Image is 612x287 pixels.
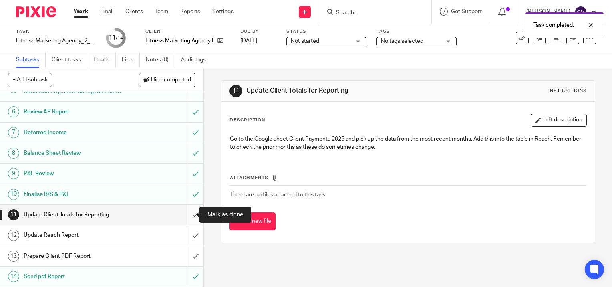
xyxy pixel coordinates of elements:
small: /14 [116,36,123,40]
div: 10 [8,189,19,200]
a: Files [122,52,140,68]
span: [DATE] [240,38,257,44]
div: 7 [8,127,19,138]
span: Attachments [230,176,268,180]
h1: Deferred Income [24,127,127,139]
a: Reports [180,8,200,16]
div: 9 [8,168,19,179]
p: Task completed. [533,21,574,29]
p: Description [229,117,265,123]
a: Clients [125,8,143,16]
label: Status [286,28,366,35]
div: Fitness Marketing Agency_2_Management Accounts - Monthly - 2.0 [16,37,96,45]
img: Pixie [16,6,56,17]
h1: Balance Sheet Review [24,147,127,159]
img: svg%3E [574,6,587,18]
label: Client [145,28,230,35]
div: 11 [8,209,19,220]
div: 13 [8,251,19,262]
span: No tags selected [381,38,423,44]
button: + Add subtask [8,73,52,87]
div: Instructions [548,88,587,94]
div: 11 [229,85,242,97]
h1: Update Client Totals for Reporting [246,87,425,95]
a: Client tasks [52,52,87,68]
a: Settings [212,8,234,16]
label: Due by [240,28,276,35]
a: Audit logs [181,52,212,68]
p: Fitness Marketing Agency Ltd [145,37,213,45]
a: Email [100,8,113,16]
div: 12 [8,230,19,241]
h1: Finalise B/S & P&L [24,188,127,200]
h1: Prepare Client PDF Report [24,250,127,262]
div: 14 [8,271,19,282]
h1: Update Reach Report [24,229,127,241]
h1: P&L Review [24,168,127,180]
h1: Review AP Report [24,106,127,118]
button: Edit description [531,114,587,127]
div: 11 [109,33,123,42]
button: Hide completed [139,73,195,87]
span: Hide completed [151,77,191,83]
button: Attach new file [229,212,276,230]
h1: Send pdf Report [24,271,127,283]
a: Subtasks [16,52,46,68]
p: Go to the Google sheet Client Payments 2025 and pick up the data from the most recent months. Add... [230,135,586,152]
a: Emails [93,52,116,68]
h1: Update Client Totals for Reporting [24,209,127,221]
a: Team [155,8,168,16]
a: Notes (0) [146,52,175,68]
span: Not started [291,38,319,44]
a: Work [74,8,88,16]
label: Task [16,28,96,35]
div: 8 [8,148,19,159]
span: There are no files attached to this task. [230,192,326,198]
div: 6 [8,106,19,117]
